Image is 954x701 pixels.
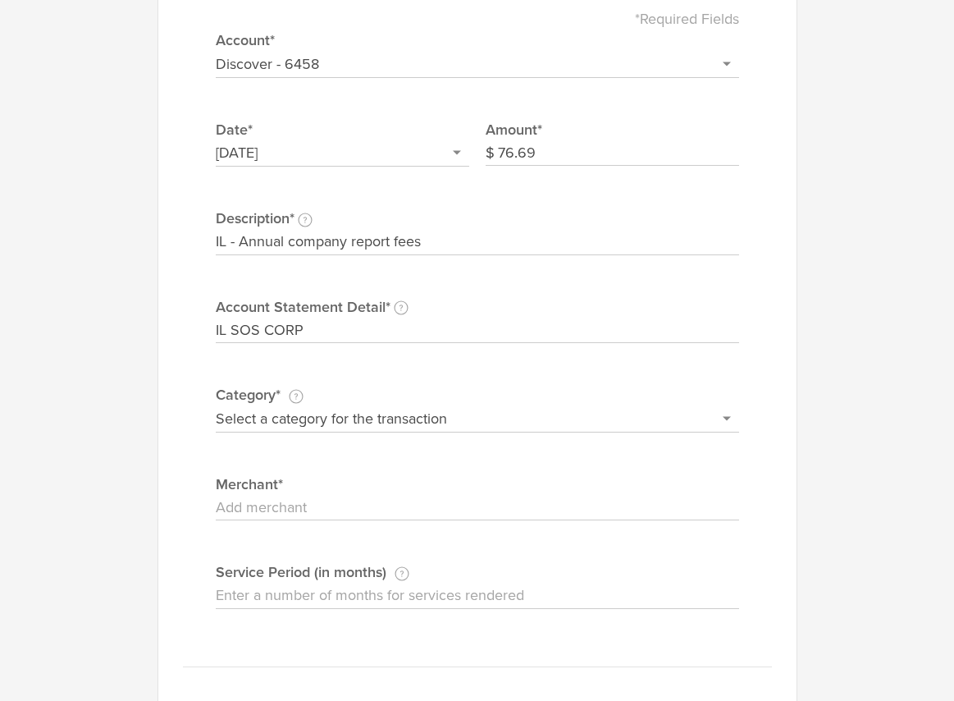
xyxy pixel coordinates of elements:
[216,495,739,521] input: Add merchant
[216,208,739,229] label: Description
[216,8,739,30] div: *Required Fields
[216,119,469,140] label: Date*
[216,583,739,609] input: Enter a number of months for services rendered
[216,384,739,405] label: Category*
[216,229,739,255] input: Enter a description of the transaction
[216,30,739,51] label: Account*
[498,140,739,167] input: 0.00
[486,140,498,167] div: $
[216,474,739,495] label: Merchant
[486,119,739,140] label: Amount
[216,140,469,167] input: Select date
[216,561,739,583] label: Service Period (in months)
[216,318,739,344] input: Enter the details as they appear on your account statement
[216,296,739,318] label: Account Statement Detail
